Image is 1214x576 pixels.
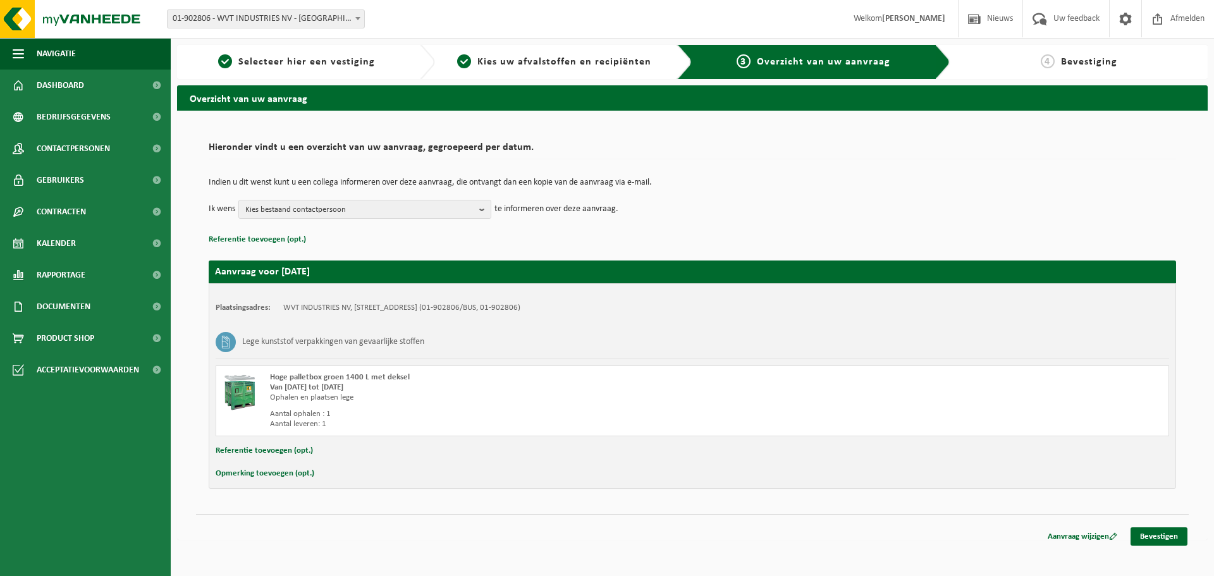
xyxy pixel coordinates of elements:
[209,200,235,219] p: Ik wens
[218,54,232,68] span: 1
[37,38,76,70] span: Navigatie
[477,57,651,67] span: Kies uw afvalstoffen en recipiënten
[37,196,86,228] span: Contracten
[177,85,1208,110] h2: Overzicht van uw aanvraag
[1131,527,1187,546] a: Bevestigen
[37,133,110,164] span: Contactpersonen
[270,409,740,419] div: Aantal ophalen : 1
[216,465,314,482] button: Opmerking toevoegen (opt.)
[37,322,94,354] span: Product Shop
[209,178,1176,187] p: Indien u dit wenst kunt u een collega informeren over deze aanvraag, die ontvangt dan een kopie v...
[441,54,668,70] a: 2Kies uw afvalstoffen en recipiënten
[37,291,90,322] span: Documenten
[37,164,84,196] span: Gebruikers
[183,54,410,70] a: 1Selecteer hier een vestiging
[167,9,365,28] span: 01-902806 - WVT INDUSTRIES NV - AARTSELAAR
[209,231,306,248] button: Referentie toevoegen (opt.)
[270,373,410,381] span: Hoge palletbox groen 1400 L met deksel
[168,10,364,28] span: 01-902806 - WVT INDUSTRIES NV - AARTSELAAR
[1038,527,1127,546] a: Aanvraag wijzigen
[242,332,424,352] h3: Lege kunststof verpakkingen van gevaarlijke stoffen
[494,200,618,219] p: te informeren over deze aanvraag.
[882,14,945,23] strong: [PERSON_NAME]
[216,443,313,459] button: Referentie toevoegen (opt.)
[283,303,520,313] td: WVT INDUSTRIES NV, [STREET_ADDRESS] (01-902806/BUS, 01-902806)
[223,372,257,410] img: PB-HB-1400-HPE-GN-11.png
[270,393,740,403] div: Ophalen en plaatsen lege
[270,383,343,391] strong: Van [DATE] tot [DATE]
[270,419,740,429] div: Aantal leveren: 1
[457,54,471,68] span: 2
[37,228,76,259] span: Kalender
[37,354,139,386] span: Acceptatievoorwaarden
[1041,54,1055,68] span: 4
[238,57,375,67] span: Selecteer hier een vestiging
[215,267,310,277] strong: Aanvraag voor [DATE]
[737,54,751,68] span: 3
[238,200,491,219] button: Kies bestaand contactpersoon
[209,142,1176,159] h2: Hieronder vindt u een overzicht van uw aanvraag, gegroepeerd per datum.
[245,200,474,219] span: Kies bestaand contactpersoon
[6,548,211,576] iframe: chat widget
[757,57,890,67] span: Overzicht van uw aanvraag
[216,303,271,312] strong: Plaatsingsadres:
[37,101,111,133] span: Bedrijfsgegevens
[37,259,85,291] span: Rapportage
[37,70,84,101] span: Dashboard
[1061,57,1117,67] span: Bevestiging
